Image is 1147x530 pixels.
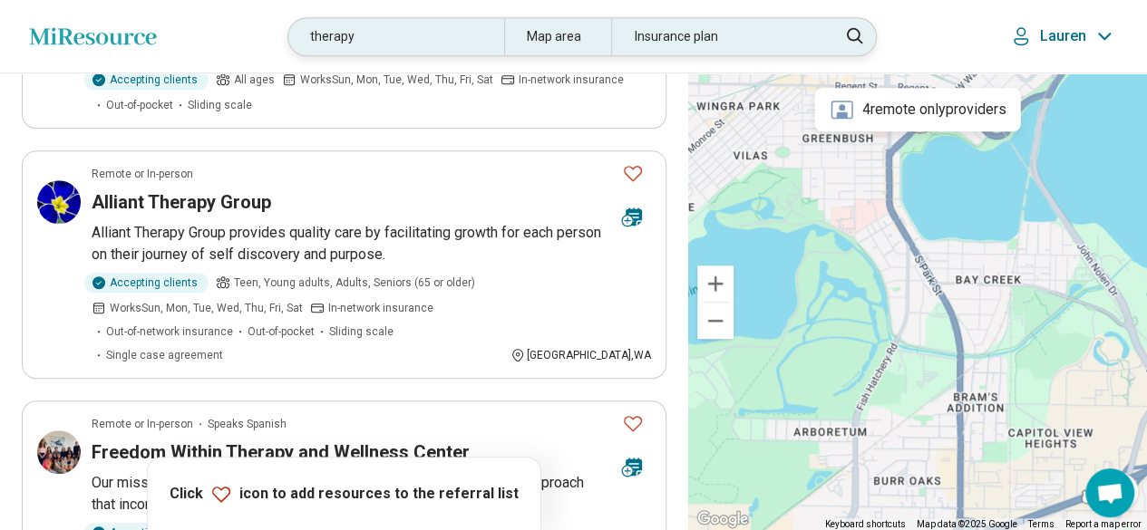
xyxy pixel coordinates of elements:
[1039,27,1086,45] p: Lauren
[328,300,433,316] span: In-network insurance
[106,323,233,340] span: Out-of-network insurance
[234,72,275,88] span: All ages
[248,323,315,340] span: Out-of-pocket
[615,405,651,442] button: Favorite
[504,18,612,55] div: Map area
[234,275,475,291] span: Teen, Young adults, Adults, Seniors (65 or older)
[519,72,624,88] span: In-network insurance
[300,72,493,88] span: Works Sun, Mon, Tue, Wed, Thu, Fri, Sat
[288,18,503,55] div: therapy
[92,189,271,215] h3: Alliant Therapy Group
[84,70,209,90] div: Accepting clients
[1028,519,1055,529] a: Terms (opens in new tab)
[92,439,470,465] h3: Freedom Within Therapy and Wellness Center
[917,519,1017,529] span: Map data ©2025 Google
[615,155,651,192] button: Favorite
[92,472,651,516] p: Our mission is to provide quality care using a genuine, down to earth approach that incorporates ...
[510,347,651,363] div: [GEOGRAPHIC_DATA] , WA
[1065,519,1142,529] a: Report a map error
[170,483,519,505] p: Click icon to add resources to the referral list
[84,273,209,293] div: Accepting clients
[92,222,651,265] p: Alliant Therapy Group provides quality care by facilitating growth for each person on their journ...
[92,416,193,432] p: Remote or In-person
[1085,468,1134,517] div: Open chat
[208,416,287,432] span: Speaks Spanish
[697,303,734,339] button: Zoom out
[329,323,394,340] span: Sliding scale
[611,18,826,55] div: Insurance plan
[697,265,734,302] button: Zoom in
[92,166,193,182] p: Remote or In-person
[110,300,303,316] span: Works Sun, Mon, Tue, Wed, Thu, Fri, Sat
[188,97,252,113] span: Sliding scale
[106,97,173,113] span: Out-of-pocket
[815,88,1021,131] div: 4 remote only providers
[106,347,223,363] span: Single case agreement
